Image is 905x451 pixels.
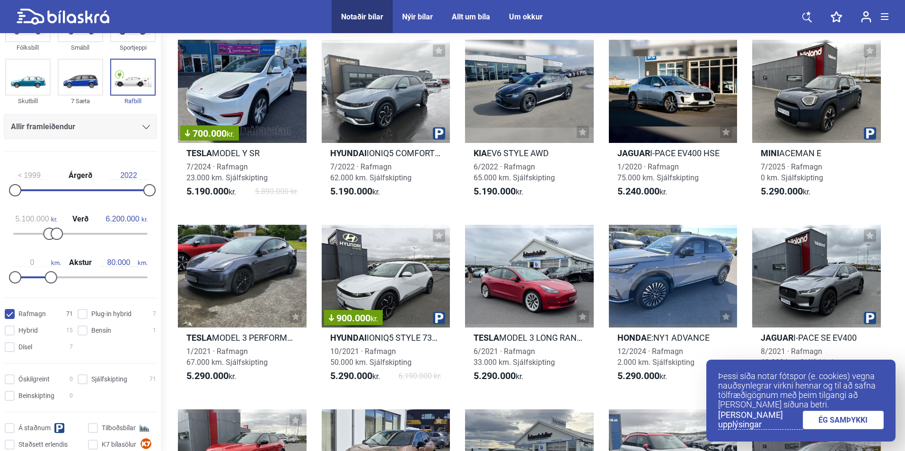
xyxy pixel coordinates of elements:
h2: ACEMAN E [752,148,881,159]
span: Tilboðsbílar [102,423,136,433]
h2: MODEL Y SR [178,148,307,159]
b: 5.190.000 [330,186,372,197]
span: 7/2025 · Rafmagn 0 km. Sjálfskipting [761,162,823,182]
b: Hyundai [330,148,367,158]
h2: IONIQ5 COMFORT 73KWH 2WD [322,148,450,159]
span: 5.890.000 kr. [255,186,298,197]
span: kr. [330,186,380,197]
b: Hyundai [330,333,367,343]
span: 71 [66,309,73,319]
span: Staðsett erlendis [18,440,68,450]
span: kr. [104,215,148,223]
span: 1/2021 · Rafmagn 67.000 km. Sjálfskipting [186,347,268,367]
span: kr. [617,186,667,197]
a: TeslaMODEL 3 PERFORMANCE1/2021 · Rafmagn67.000 km. Sjálfskipting5.290.000kr. [178,225,307,390]
span: Árgerð [66,172,95,179]
span: Hybrid [18,326,38,336]
b: 5.290.000 [330,370,372,381]
div: Smábíl [58,42,103,53]
span: 7 [153,309,156,319]
b: 5.290.000 [761,186,803,197]
a: JaguarI-PACE EV400 HSE1/2020 · Rafmagn75.000 km. Sjálfskipting5.240.000kr. [609,40,738,205]
span: kr. [474,371,523,382]
span: Allir framleiðendur [11,120,75,133]
span: 7/2022 · Rafmagn 62.000 km. Sjálfskipting [330,162,412,182]
a: [PERSON_NAME] upplýsingar [718,410,803,430]
span: Bensín [91,326,111,336]
span: Rafmagn [18,309,46,319]
span: kr. [761,186,810,197]
h2: MODEL 3 PERFORMANCE [178,332,307,343]
a: 900.000kr.HyundaiIONIQ5 STYLE 73KWH10/2021 · Rafmagn50.000 km. Sjálfskipting5.290.000kr.6.190.000... [322,225,450,390]
h2: MODEL 3 LONG RANGE [465,332,594,343]
a: 700.000kr.TeslaMODEL Y SR7/2024 · Rafmagn23.000 km. Sjálfskipting5.190.000kr.5.890.000 kr. [178,40,307,205]
img: parking.png [433,312,445,324]
a: Um okkur [509,12,543,21]
a: HondaE:NY1 ADVANCE12/2024 · Rafmagn2.000 km. Sjálfskipting5.290.000kr. [609,225,738,390]
span: Akstur [67,259,94,266]
span: km. [13,258,61,267]
span: Sjálfskipting [91,374,127,384]
span: 0 [70,391,73,401]
a: Nýir bílar [402,12,433,21]
span: 10/2021 · Rafmagn 50.000 km. Sjálfskipting [330,347,412,367]
b: 5.290.000 [186,370,228,381]
b: Tesla [474,333,499,343]
span: 1 [153,326,156,336]
a: TeslaMODEL 3 LONG RANGE6/2021 · Rafmagn33.000 km. Sjálfskipting5.290.000kr. [465,225,594,390]
div: Sportjeppi [110,42,156,53]
b: Kia [474,148,487,158]
span: km. [100,258,148,267]
p: Þessi síða notar fótspor (e. cookies) vegna nauðsynlegrar virkni hennar og til að safna tölfræðig... [718,371,884,409]
img: parking.png [433,127,445,140]
h2: E:NY1 ADVANCE [609,332,738,343]
span: K7 bílasölur [102,440,136,450]
span: Verð [70,215,91,223]
span: Dísel [18,342,32,352]
span: kr. [186,371,236,382]
span: 7/2024 · Rafmagn 23.000 km. Sjálfskipting [186,162,268,182]
span: 6/2022 · Rafmagn 65.000 km. Sjálfskipting [474,162,555,182]
b: 5.240.000 [617,186,659,197]
a: KiaEV6 STYLE AWD6/2022 · Rafmagn65.000 km. Sjálfskipting5.190.000kr. [465,40,594,205]
span: kr. [370,314,378,323]
span: 0 [70,374,73,384]
span: kr. [13,215,57,223]
a: MiniACEMAN E7/2025 · Rafmagn0 km. Sjálfskipting5.290.000kr. [752,40,881,205]
b: 5.190.000 [186,186,228,197]
span: 15 [66,326,73,336]
img: user-login.svg [861,11,871,23]
a: Notaðir bílar [341,12,383,21]
b: 5.290.000 [617,370,659,381]
span: kr. [186,186,236,197]
span: Óskilgreint [18,374,50,384]
a: ÉG SAMÞYKKI [803,411,884,429]
span: kr. [474,186,523,197]
span: 8/2021 · Rafmagn 60.000 km. Sjálfskipting [761,347,842,367]
span: kr. [330,371,380,382]
span: 12/2024 · Rafmagn 2.000 km. Sjálfskipting [617,347,694,367]
span: 1/2020 · Rafmagn 75.000 km. Sjálfskipting [617,162,699,182]
span: 700.000 [185,129,234,138]
b: 5.290.000 [474,370,516,381]
span: Á staðnum [18,423,51,433]
span: 7 [70,342,73,352]
h2: I-PACE EV400 HSE [609,148,738,159]
span: kr. [617,371,667,382]
h2: EV6 STYLE AWD [465,148,594,159]
span: 6/2021 · Rafmagn 33.000 km. Sjálfskipting [474,347,555,367]
div: 7 Sæta [58,96,103,106]
span: 6.190.000 kr. [398,371,441,382]
b: Jaguar [617,148,650,158]
h2: I-PACE SE EV400 [752,332,881,343]
h2: IONIQ5 STYLE 73KWH [322,332,450,343]
span: 900.000 [329,313,378,323]
a: Allt um bíla [452,12,490,21]
b: 5.190.000 [474,186,516,197]
b: Honda [617,333,647,343]
span: kr. [227,130,234,139]
span: Plug-in hybrid [91,309,132,319]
